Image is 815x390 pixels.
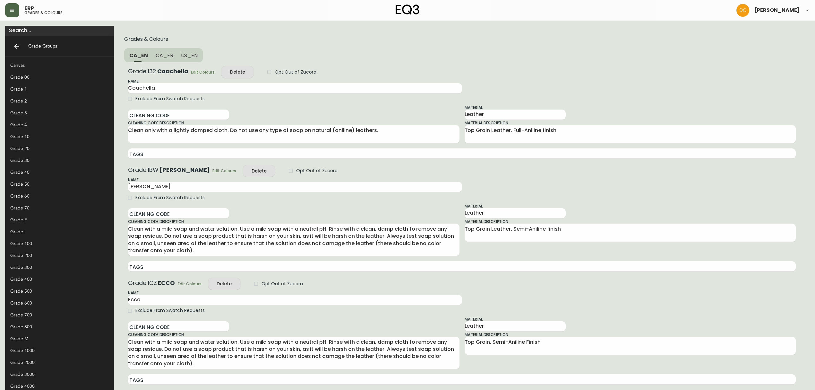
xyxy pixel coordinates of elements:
[189,68,216,76] button: Edit Colours
[5,190,114,202] div: Grade 60
[24,11,63,15] h5: grades & colours
[10,312,99,318] div: Grade 700
[10,121,99,128] div: Grade 4
[296,167,338,174] span: Opt Out of Zucora
[5,202,114,214] div: Grade 70
[211,167,238,175] button: Edit Colours
[129,52,148,59] span: CA_EN
[5,321,114,333] div: Grade 800
[10,86,99,93] div: Grade 1
[10,347,99,354] div: Grade 1000
[159,166,210,174] b: [PERSON_NAME]
[10,145,99,152] div: Grade 20
[124,36,800,42] h5: Grades & Colours
[10,205,99,211] div: Grade 70
[176,280,203,288] button: Edit Colours
[754,8,800,13] span: [PERSON_NAME]
[736,4,749,17] img: 7eb451d6983258353faa3212700b340b
[396,4,419,15] img: logo
[262,280,303,287] span: Opt Out of Zucora
[9,26,110,36] input: Search...
[10,252,99,259] div: Grade 200
[158,279,175,287] b: ECCO
[10,193,99,199] div: Grade 60
[208,278,240,290] button: Delete
[5,250,114,261] div: Grade 200
[10,110,99,116] div: Grade 3
[5,297,114,309] div: Grade 600
[10,157,99,164] div: Grade 30
[5,166,114,178] div: Grade 40
[5,59,114,71] div: Canvas
[10,300,99,306] div: Grade 600
[5,238,114,250] div: Grade 100
[5,71,114,83] div: Grade 00
[275,69,316,75] span: Opt Out of Zucora
[10,98,99,104] div: Grade 2
[10,359,99,366] div: Grade 2000
[10,62,99,69] div: Canvas
[156,52,173,59] span: CA_FR
[230,68,245,76] div: Delete
[5,214,114,226] div: Grade F
[9,39,24,54] a: Back
[465,226,796,240] textarea: Top Grain Leather. Semi-Aniline finish
[252,167,267,175] div: Delete
[128,339,459,367] textarea: Clean with a mild soap and water solution. Use a mild soap with a neutral pH. Rinse with a clean,...
[5,119,114,131] div: Grade 4
[217,280,232,288] div: Delete
[10,228,99,235] div: Grade I
[10,133,99,140] div: Grade 10
[5,131,114,143] div: Grade 10
[178,280,202,287] span: Edit Colours
[128,226,459,254] textarea: Clean with a mild soap and water solution. Use a mild soap with a neutral pH. Rinse with a clean,...
[465,339,796,353] textarea: Top Grain. Semi-Aniline Finish
[5,273,114,285] div: Grade 400
[5,95,114,107] div: Grade 2
[10,181,99,188] div: Grade 50
[5,368,114,380] div: Grade 3000
[10,74,99,81] div: Grade 00
[10,335,99,342] div: Grade M
[243,165,275,177] button: Delete
[465,127,796,141] textarea: Top Grain Leather. Full-Aniline finish
[10,371,99,378] div: Grade 3000
[212,167,236,174] span: Edit Colours
[10,288,99,295] div: Grade 500
[135,194,205,201] span: Exclude From Swatch Requests
[221,66,253,78] button: Delete
[5,309,114,321] div: Grade 700
[157,67,188,75] b: Coachella
[135,95,205,102] span: Exclude From Swatch Requests
[5,107,114,119] div: Grade 3
[5,178,114,190] div: Grade 50
[5,155,114,166] div: Grade 30
[128,279,157,287] span: Grade: 1CZ
[181,52,198,59] span: US_EN
[5,285,114,297] div: Grade 500
[128,166,159,174] span: Grade: 1BW
[10,264,99,271] div: Grade 300
[5,83,114,95] div: Grade 1
[10,217,99,223] div: Grade F
[128,127,459,141] textarea: Clean only with a lightly damped cloth. Do not use any type of soap on natural (aniline) leathers.
[5,226,114,238] div: Grade I
[10,240,99,247] div: Grade 100
[24,6,34,11] span: ERP
[128,67,156,75] span: Grade: 132
[10,276,99,283] div: Grade 400
[191,69,215,75] span: Edit Colours
[5,357,114,368] div: Grade 2000
[10,324,99,330] div: Grade 800
[28,42,57,50] h6: Grade Groups
[5,345,114,357] div: Grade 1000
[135,307,205,314] span: Exclude From Swatch Requests
[5,261,114,273] div: Grade 300
[10,169,99,176] div: Grade 40
[5,143,114,155] div: Grade 20
[10,383,99,390] div: Grade 4000
[5,333,114,345] div: Grade M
